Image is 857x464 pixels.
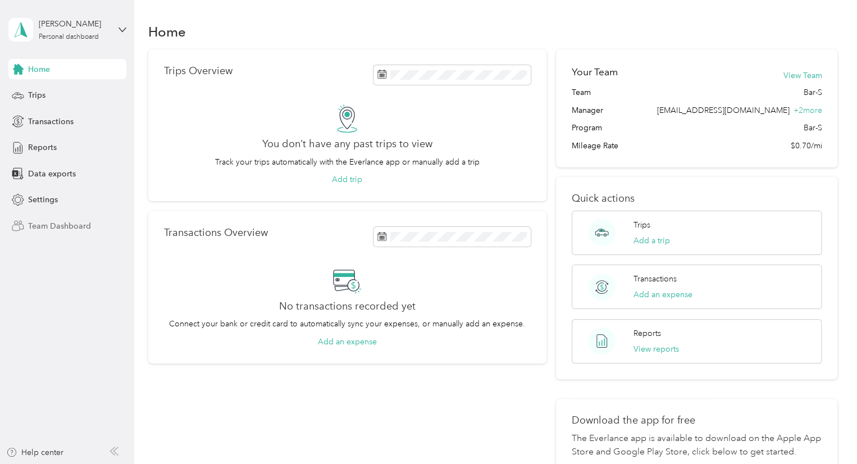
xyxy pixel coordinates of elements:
[164,65,233,77] p: Trips Overview
[633,235,670,247] button: Add a trip
[572,104,603,116] span: Manager
[28,89,45,101] span: Trips
[572,87,591,98] span: Team
[262,138,432,150] h2: You don’t have any past trips to view
[6,447,63,458] button: Help center
[572,65,618,79] h2: Your Team
[28,63,50,75] span: Home
[803,122,822,134] span: Bar-S
[169,318,525,330] p: Connect your bank or credit card to automatically sync your expenses, or manually add an expense.
[279,301,416,312] h2: No transactions recorded yet
[28,220,91,232] span: Team Dashboard
[790,140,822,152] span: $0.70/mi
[572,140,618,152] span: Mileage Rate
[148,26,186,38] h1: Home
[572,432,822,459] p: The Everlance app is available to download on the Apple App Store and Google Play Store, click be...
[783,70,822,81] button: View Team
[318,336,377,348] button: Add an expense
[28,142,57,153] span: Reports
[39,18,109,30] div: [PERSON_NAME]
[164,227,268,239] p: Transactions Overview
[332,174,362,185] button: Add trip
[803,87,822,98] span: Bar-S
[633,273,677,285] p: Transactions
[633,343,679,355] button: View reports
[633,327,661,339] p: Reports
[28,116,74,128] span: Transactions
[28,194,58,206] span: Settings
[572,193,822,204] p: Quick actions
[794,401,857,464] iframe: Everlance-gr Chat Button Frame
[633,219,650,231] p: Trips
[572,415,822,426] p: Download the app for free
[215,156,480,168] p: Track your trips automatically with the Everlance app or manually add a trip
[633,289,692,301] button: Add an expense
[657,106,789,115] span: [EMAIL_ADDRESS][DOMAIN_NAME]
[572,122,602,134] span: Program
[28,168,76,180] span: Data exports
[39,34,99,40] div: Personal dashboard
[793,106,822,115] span: + 2 more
